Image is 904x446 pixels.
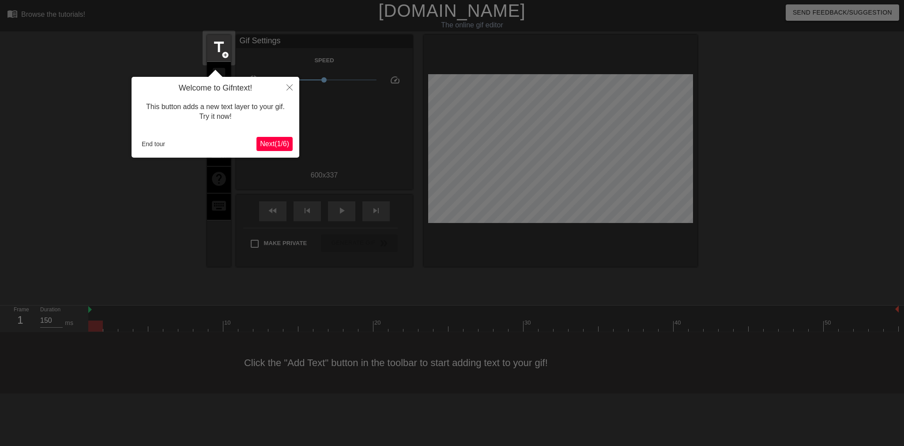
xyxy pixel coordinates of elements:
button: End tour [138,137,169,151]
button: Close [280,77,299,97]
button: Next [256,137,293,151]
div: This button adds a new text layer to your gif. Try it now! [138,93,293,131]
h4: Welcome to Gifntext! [138,83,293,93]
span: Next ( 1 / 6 ) [260,140,289,147]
